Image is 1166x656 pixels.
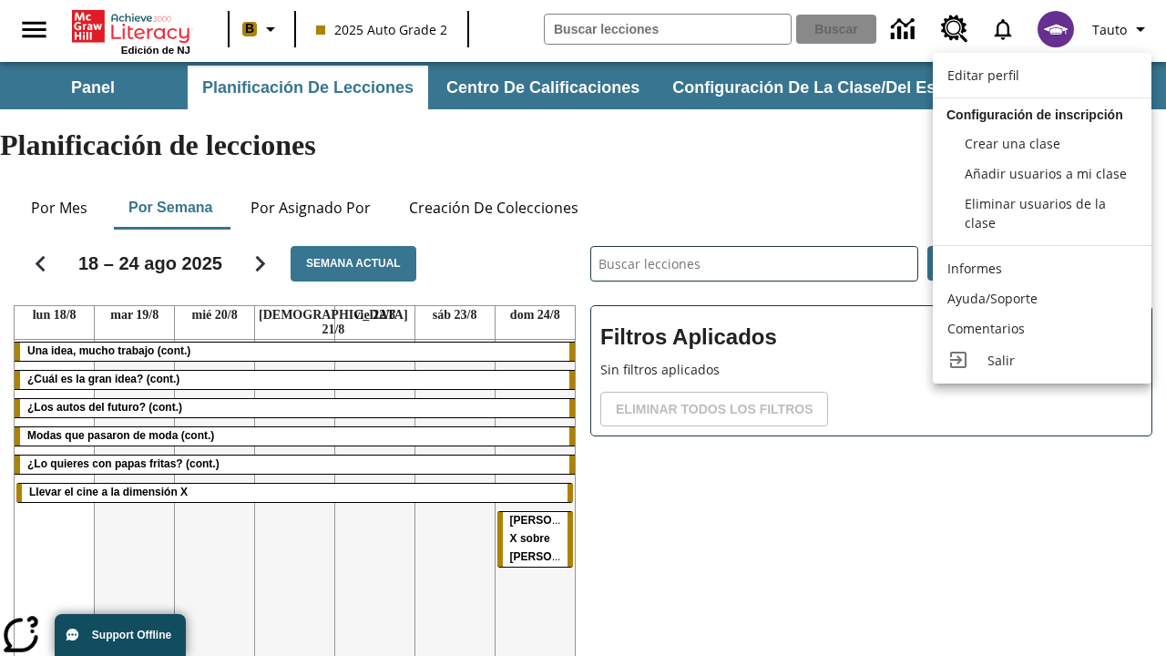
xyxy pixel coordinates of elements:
span: Salir [987,352,1015,369]
span: Informes [947,260,1002,277]
span: Editar perfil [947,67,1019,84]
span: Eliminar usuarios de la clase [965,195,1106,231]
span: Ayuda/Soporte [947,290,1038,307]
span: Crear una clase [965,135,1060,152]
span: Añadir usuarios a mi clase [965,165,1127,182]
span: Configuración de inscripción [946,108,1123,122]
span: Comentarios [947,320,1025,337]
